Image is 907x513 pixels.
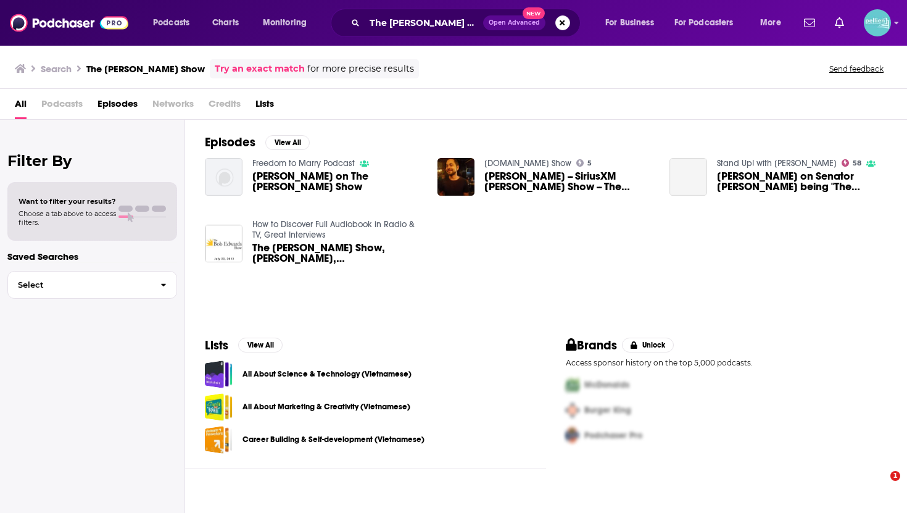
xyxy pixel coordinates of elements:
button: open menu [752,13,797,33]
a: Try an exact match [215,62,305,76]
a: Career Building & Self-development (Vietnamese) [205,426,233,454]
img: The Bob Edwards Show, Michelangelo Signorile, Meg Hutchinson, and Kevin Briggs, July 22, 2013 by ... [205,225,242,262]
a: All About Marketing & Creativity (Vietnamese) [205,393,233,421]
iframe: Intercom live chat [865,471,895,501]
a: All About Science & Technology (Vietnamese) [205,361,233,388]
span: Burger King [584,405,631,415]
a: Igor Derysh -- SiriusXM Michelangelo Signorile Show -- The Mercers' Millions [484,171,655,192]
a: Freedom to Marry Podcast [252,158,355,169]
span: The [PERSON_NAME] Show, [PERSON_NAME], [PERSON_NAME], and [PERSON_NAME], [DATE] by [PERSON_NAME] ... [252,243,423,264]
img: User Profile [864,9,891,36]
button: Send feedback [826,64,887,74]
button: Select [7,271,177,299]
img: Second Pro Logo [561,398,584,423]
span: [PERSON_NAME] -- SiriusXM [PERSON_NAME] Show -- The Mercers' Millions [484,171,655,192]
a: Evan Wolfson on The Michelangelo Signorile Show [252,171,423,192]
span: Podcasts [41,94,83,119]
a: Michelangelo Signorile on Senator Tim Scott being "The Bachelor" [717,171,887,192]
button: Unlock [622,338,674,352]
button: View All [238,338,283,352]
span: New [523,7,545,19]
button: open menu [666,13,752,33]
a: All About Science & Technology (Vietnamese) [242,367,412,381]
a: How to Discover Full Audiobook in Radio & TV, Great Interviews [252,219,415,240]
img: Evan Wolfson on The Michelangelo Signorile Show [205,158,242,196]
span: Select [8,281,151,289]
h2: Lists [205,338,228,353]
a: Show notifications dropdown [799,12,820,33]
a: All [15,94,27,119]
h3: The [PERSON_NAME] Show [86,63,205,75]
span: Logged in as JessicaPellien [864,9,891,36]
a: All About Marketing & Creativity (Vietnamese) [242,400,410,414]
span: Credits [209,94,241,119]
input: Search podcasts, credits, & more... [365,13,483,33]
h2: Filter By [7,152,177,170]
p: Saved Searches [7,251,177,262]
span: Podcasts [153,14,189,31]
a: EpisodesView All [205,135,310,150]
button: open menu [597,13,669,33]
span: Open Advanced [489,20,540,26]
span: McDonalds [584,380,629,390]
a: Charts [204,13,246,33]
a: Stand Up! with Pete Dominick [717,158,837,169]
a: Show notifications dropdown [830,12,849,33]
span: 5 [587,161,592,166]
span: Networks [152,94,194,119]
a: ListsView All [205,338,283,353]
span: Podchaser Pro [584,430,642,441]
span: Monitoring [263,14,307,31]
p: Access sponsor history on the top 5,000 podcasts. [566,358,887,367]
img: Igor Derysh -- SiriusXM Michelangelo Signorile Show -- The Mercers' Millions [437,158,475,196]
a: 58 [842,159,861,167]
a: Episodes [97,94,138,119]
span: Charts [212,14,239,31]
a: Career Building & Self-development (Vietnamese) [242,433,425,446]
button: open menu [144,13,205,33]
span: For Business [605,14,654,31]
a: Latest.Com Show [484,158,571,169]
button: Open AdvancedNew [483,15,545,30]
span: 58 [853,161,861,166]
h3: Search [41,63,72,75]
img: Third Pro Logo [561,423,584,448]
span: For Podcasters [674,14,734,31]
h2: Brands [566,338,617,353]
a: Lists [255,94,274,119]
span: [PERSON_NAME] on The [PERSON_NAME] Show [252,171,423,192]
img: Podchaser - Follow, Share and Rate Podcasts [10,11,128,35]
span: Want to filter your results? [19,197,116,206]
button: View All [265,135,310,150]
button: open menu [254,13,323,33]
span: 1 [890,471,900,481]
a: The Bob Edwards Show, Michelangelo Signorile, Meg Hutchinson, and Kevin Briggs, July 22, 2013 by ... [252,243,423,264]
img: First Pro Logo [561,372,584,398]
span: [PERSON_NAME] on Senator [PERSON_NAME] being "The Bachelor" [717,171,887,192]
div: Search podcasts, credits, & more... [342,9,592,37]
a: 5 [576,159,592,167]
span: More [760,14,781,31]
button: Show profile menu [864,9,891,36]
a: Michelangelo Signorile on Senator Tim Scott being "The Bachelor" [669,158,707,196]
span: Choose a tab above to access filters. [19,209,116,227]
h2: Episodes [205,135,255,150]
span: for more precise results [307,62,414,76]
